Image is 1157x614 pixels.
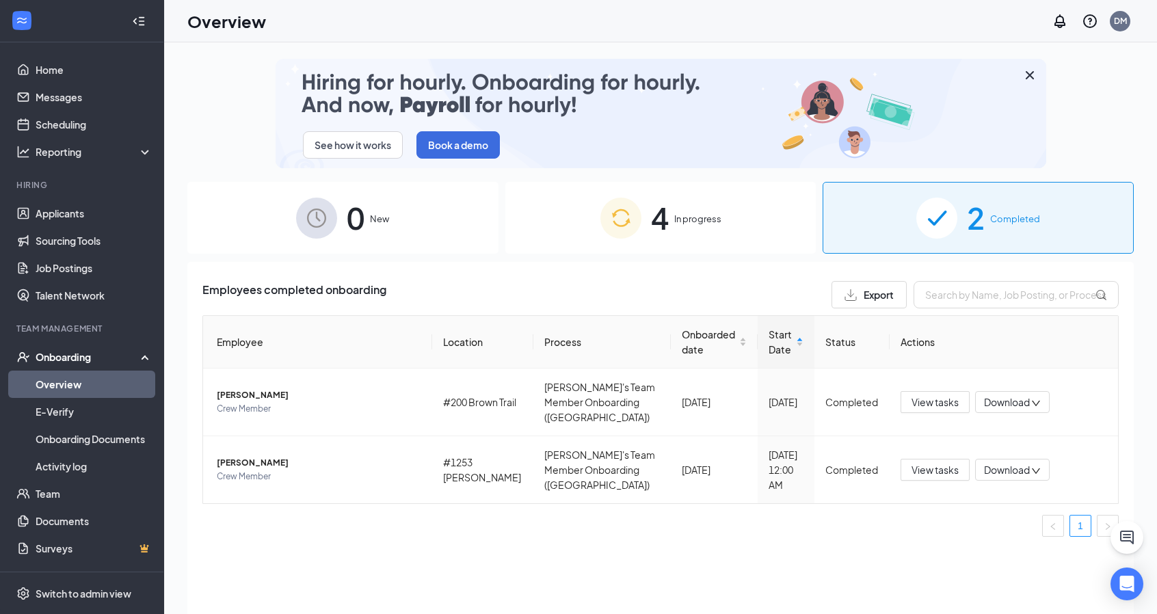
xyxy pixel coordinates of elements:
[36,350,141,364] div: Onboarding
[36,145,153,159] div: Reporting
[36,282,152,309] a: Talent Network
[912,395,959,410] span: View tasks
[671,316,758,369] th: Onboarded date
[1082,13,1098,29] svg: QuestionInfo
[36,83,152,111] a: Messages
[217,470,421,483] span: Crew Member
[825,462,878,477] div: Completed
[814,316,889,369] th: Status
[36,507,152,535] a: Documents
[16,179,150,191] div: Hiring
[651,194,669,241] span: 4
[16,587,30,600] svg: Settings
[984,463,1030,477] span: Download
[217,456,421,470] span: [PERSON_NAME]
[1022,67,1038,83] svg: Cross
[1097,515,1119,537] button: right
[682,395,747,410] div: [DATE]
[303,131,403,159] button: See how it works
[1069,515,1091,537] li: 1
[16,323,150,334] div: Team Management
[132,14,146,28] svg: Collapse
[990,212,1040,226] span: Completed
[16,350,30,364] svg: UserCheck
[901,459,970,481] button: View tasks
[674,212,721,226] span: In progress
[533,316,671,369] th: Process
[1114,15,1127,27] div: DM
[15,14,29,27] svg: WorkstreamLogo
[682,462,747,477] div: [DATE]
[203,316,432,369] th: Employee
[432,436,533,503] td: #1253 [PERSON_NAME]
[890,316,1119,369] th: Actions
[1042,515,1064,537] li: Previous Page
[36,200,152,227] a: Applicants
[1111,568,1143,600] div: Open Intercom Messenger
[1042,515,1064,537] button: left
[36,398,152,425] a: E-Verify
[533,436,671,503] td: [PERSON_NAME]'s Team Member Onboarding ([GEOGRAPHIC_DATA])
[864,290,894,299] span: Export
[1119,529,1135,546] svg: ChatActive
[1104,522,1112,531] span: right
[912,462,959,477] span: View tasks
[36,371,152,398] a: Overview
[1097,515,1119,537] li: Next Page
[682,327,736,357] span: Onboarded date
[36,453,152,480] a: Activity log
[1031,399,1041,408] span: down
[347,194,364,241] span: 0
[984,395,1030,410] span: Download
[36,535,152,562] a: SurveysCrown
[16,145,30,159] svg: Analysis
[1031,466,1041,476] span: down
[533,369,671,436] td: [PERSON_NAME]'s Team Member Onboarding ([GEOGRAPHIC_DATA])
[967,194,985,241] span: 2
[1049,522,1057,531] span: left
[416,131,500,159] button: Book a demo
[36,227,152,254] a: Sourcing Tools
[769,447,804,492] div: [DATE] 12:00 AM
[36,480,152,507] a: Team
[217,388,421,402] span: [PERSON_NAME]
[36,111,152,138] a: Scheduling
[769,395,804,410] div: [DATE]
[1111,521,1143,554] button: ChatActive
[276,59,1046,168] img: payroll-small.gif
[1070,516,1091,536] a: 1
[36,254,152,282] a: Job Postings
[217,402,421,416] span: Crew Member
[432,369,533,436] td: #200 Brown Trail
[202,281,386,308] span: Employees completed onboarding
[187,10,266,33] h1: Overview
[825,395,878,410] div: Completed
[36,587,131,600] div: Switch to admin view
[1052,13,1068,29] svg: Notifications
[432,316,533,369] th: Location
[36,56,152,83] a: Home
[914,281,1119,308] input: Search by Name, Job Posting, or Process
[769,327,794,357] span: Start Date
[901,391,970,413] button: View tasks
[370,212,389,226] span: New
[36,425,152,453] a: Onboarding Documents
[832,281,907,308] button: Export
